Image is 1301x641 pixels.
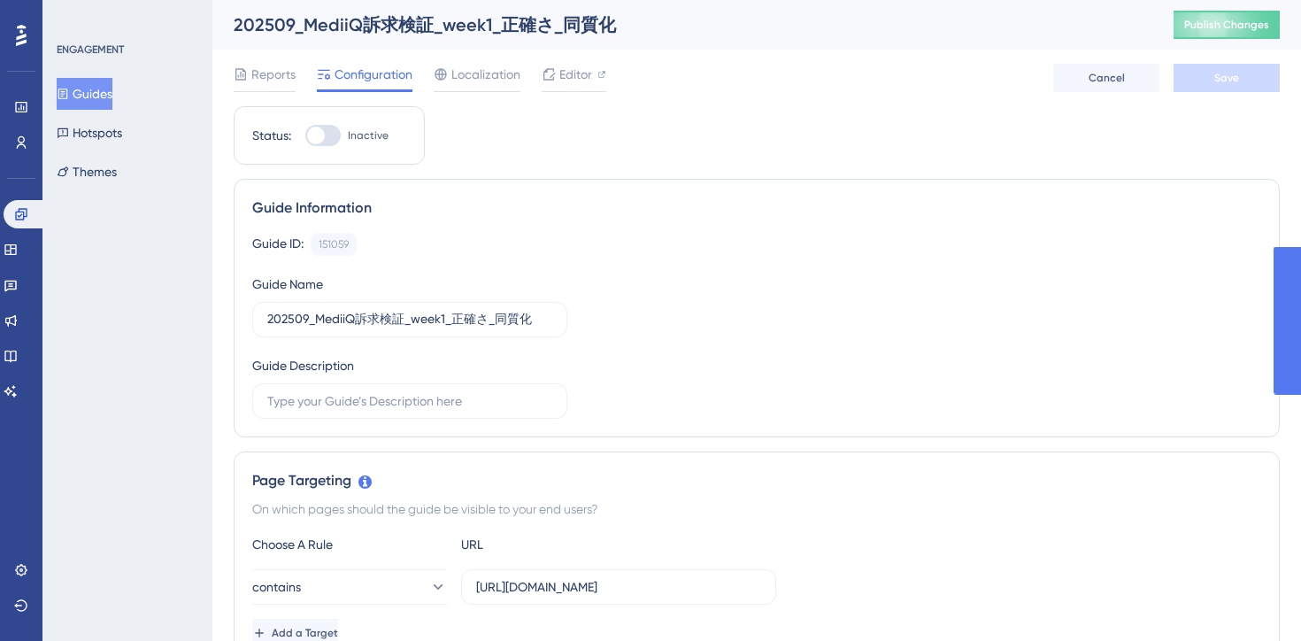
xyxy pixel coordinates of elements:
[1214,71,1239,85] span: Save
[267,391,552,411] input: Type your Guide’s Description here
[252,355,354,376] div: Guide Description
[57,156,117,188] button: Themes
[252,576,301,598] span: contains
[252,274,323,295] div: Guide Name
[252,233,304,256] div: Guide ID:
[252,197,1261,219] div: Guide Information
[272,626,338,640] span: Add a Target
[252,470,1261,491] div: Page Targeting
[335,64,412,85] span: Configuration
[57,117,122,149] button: Hotspots
[252,569,447,605] button: contains
[319,237,349,251] div: 151059
[348,128,389,143] span: Inactive
[252,498,1261,520] div: On which pages should the guide be visible to your end users?
[1089,71,1125,85] span: Cancel
[1184,18,1269,32] span: Publish Changes
[57,78,112,110] button: Guides
[451,64,520,85] span: Localization
[476,577,761,597] input: yourwebsite.com/path
[252,125,291,146] div: Status:
[251,64,296,85] span: Reports
[267,310,552,329] input: Type your Guide’s Name here
[1227,571,1280,624] iframe: UserGuiding AI Assistant Launcher
[1174,11,1280,39] button: Publish Changes
[234,12,1129,37] div: 202509_MediiQ訴求検証_week1_正確さ_同質化
[1174,64,1280,92] button: Save
[57,42,124,57] div: ENGAGEMENT
[559,64,592,85] span: Editor
[252,534,447,555] div: Choose A Rule
[1053,64,1159,92] button: Cancel
[461,534,656,555] div: URL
